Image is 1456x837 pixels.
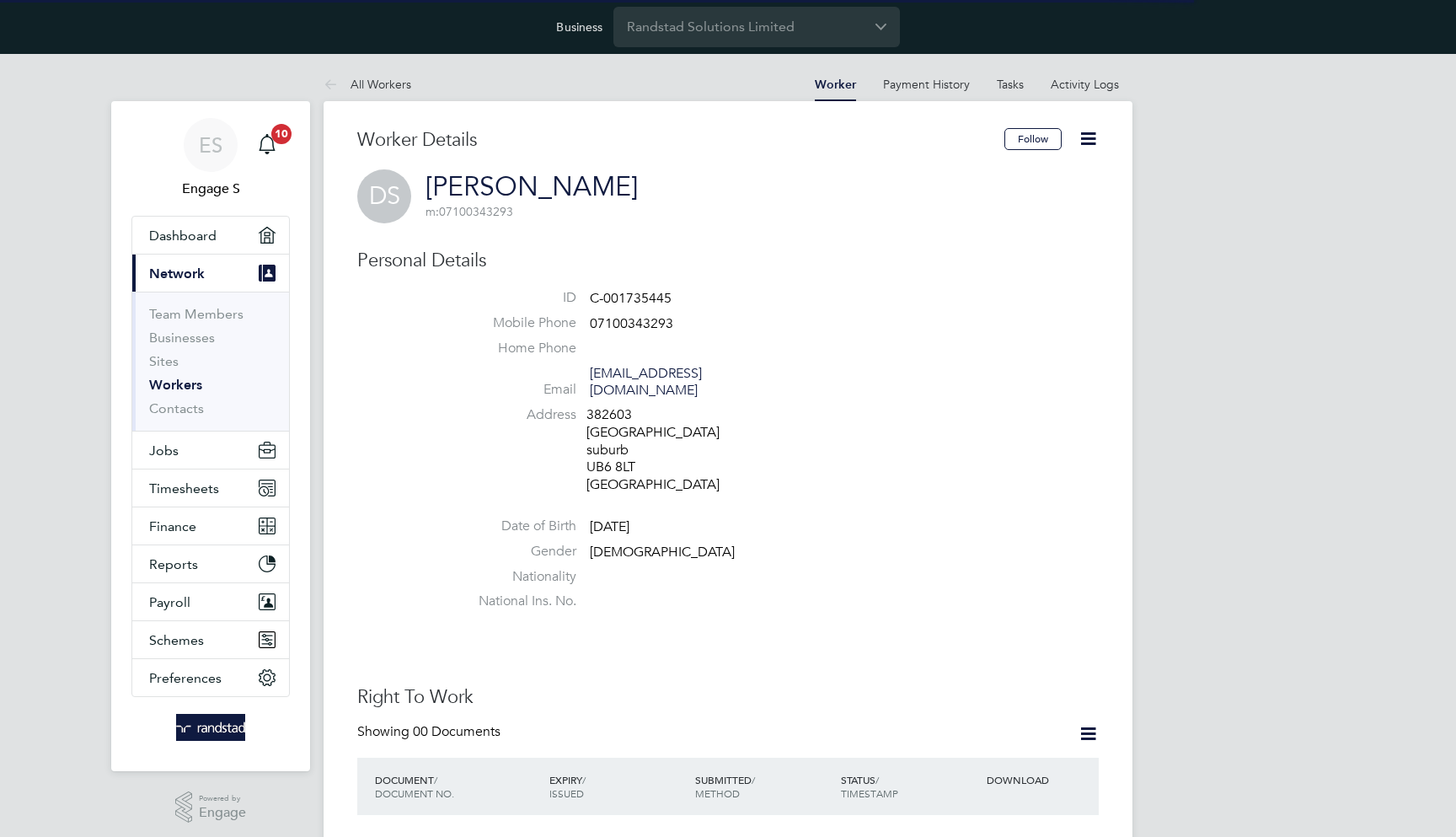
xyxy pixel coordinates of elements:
label: Mobile Phone [458,314,576,332]
a: Team Members [149,306,244,322]
div: DOWNLOAD [982,765,1099,795]
h3: Worker Details [357,128,1004,153]
img: randstad-logo-retina.png [176,714,246,741]
nav: Main navigation [111,101,310,771]
span: / [875,773,879,786]
span: 00 Documents [413,723,500,740]
a: ESEngage S [131,118,290,199]
span: ES [199,134,222,156]
span: Jobs [149,443,179,459]
label: Email [458,381,576,399]
span: [DEMOGRAPHIC_DATA] [590,544,735,561]
span: / [752,773,755,786]
a: Workers [149,377,202,393]
span: 07100343293 [426,204,513,219]
div: Showing [357,723,504,741]
span: Powered by [199,791,246,806]
a: Contacts [149,400,204,416]
label: Gender [458,543,576,561]
button: Schemes [132,621,289,658]
a: All Workers [324,77,411,92]
span: Payroll [149,594,190,610]
label: Date of Birth [458,518,576,535]
button: Network [132,255,289,292]
span: Network [149,266,205,282]
a: Worker [815,78,856,92]
span: Schemes [149,632,204,648]
label: National Ins. No. [458,593,576,610]
span: Finance [149,518,196,534]
span: C-001735445 [590,290,672,307]
button: Payroll [132,583,289,620]
span: ISSUED [549,786,584,800]
a: 10 [250,118,284,172]
button: Jobs [132,432,289,469]
h3: Right To Work [357,685,1099,710]
span: DOCUMENT NO. [375,786,454,800]
span: Engage S [131,179,290,199]
span: / [582,773,586,786]
div: EXPIRY [545,765,691,808]
div: DOCUMENT [371,765,545,808]
label: ID [458,289,576,307]
span: METHOD [695,786,740,800]
button: Reports [132,545,289,582]
span: / [434,773,437,786]
div: STATUS [837,765,982,808]
a: Sites [149,353,179,369]
label: Address [458,406,576,424]
span: Timesheets [149,480,219,496]
label: Home Phone [458,340,576,357]
button: Timesheets [132,469,289,507]
span: 07100343293 [590,315,673,332]
span: DS [357,169,411,223]
label: Nationality [458,568,576,586]
a: Businesses [149,330,215,346]
a: Go to home page [131,714,290,741]
span: Engage [199,806,246,820]
button: Finance [132,507,289,545]
span: 10 [271,124,292,144]
span: Preferences [149,670,222,686]
label: Business [556,19,602,35]
span: [DATE] [590,518,629,535]
div: Network [132,292,289,431]
span: Reports [149,556,198,572]
a: [PERSON_NAME] [426,170,638,203]
a: Tasks [997,77,1024,92]
span: Dashboard [149,228,217,244]
a: Dashboard [132,217,289,254]
span: TIMESTAMP [841,786,898,800]
div: SUBMITTED [691,765,837,808]
a: Powered byEngage [175,791,247,824]
a: [EMAIL_ADDRESS][DOMAIN_NAME] [590,365,702,400]
button: Preferences [132,659,289,696]
a: Payment History [883,77,970,92]
h3: Personal Details [357,249,1099,273]
a: Activity Logs [1051,77,1119,92]
button: Follow [1004,128,1062,150]
span: m: [426,204,439,219]
div: 382603 [GEOGRAPHIC_DATA] suburb UB6 8LT [GEOGRAPHIC_DATA] [586,406,747,494]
